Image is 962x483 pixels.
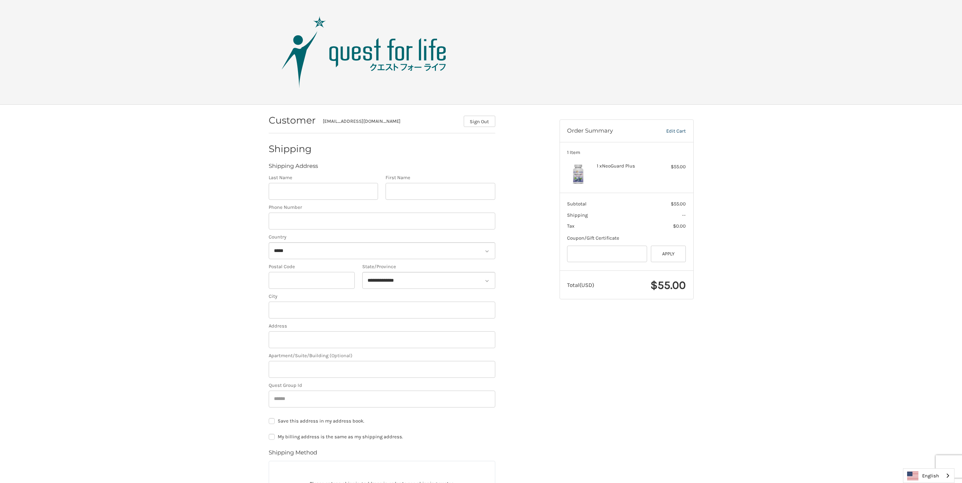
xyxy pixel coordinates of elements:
[464,116,495,127] button: Sign Out
[269,174,378,181] label: Last Name
[323,118,456,127] div: [EMAIL_ADDRESS][DOMAIN_NAME]
[269,418,495,424] label: Save this address in my address book.
[650,278,686,292] span: $55.00
[567,149,686,155] h3: 1 Item
[362,263,495,270] label: State/Province
[650,127,686,135] a: Edit Cart
[269,382,495,389] label: Quest Group Id
[656,163,686,171] div: $55.00
[269,352,495,359] label: Apartment/Suite/Building
[269,162,318,174] legend: Shipping Address
[567,212,588,218] span: Shipping
[269,448,317,460] legend: Shipping Method
[270,15,458,90] img: Quest Group
[386,174,495,181] label: First Name
[567,127,650,135] h3: Order Summary
[682,212,686,218] span: --
[269,115,316,126] h2: Customer
[567,201,587,207] span: Subtotal
[269,233,495,241] label: Country
[903,468,954,483] aside: Language selected: English
[269,263,355,270] label: Postal Code
[567,282,594,288] span: Total (USD)
[903,468,954,483] div: Language
[269,143,313,155] h2: Shipping
[567,246,647,263] input: Gift Certificate or Coupon Code
[567,223,575,229] span: Tax
[597,163,654,169] h4: 1 x NeoGuard Plus
[269,204,495,211] label: Phone Number
[673,223,686,229] span: $0.00
[567,234,686,242] div: Coupon/Gift Certificate
[651,246,686,263] button: Apply
[671,201,686,207] span: $55.00
[269,293,495,300] label: City
[330,353,352,358] small: (Optional)
[269,434,495,440] label: My billing address is the same as my shipping address.
[269,322,495,330] label: Address
[903,469,954,483] a: English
